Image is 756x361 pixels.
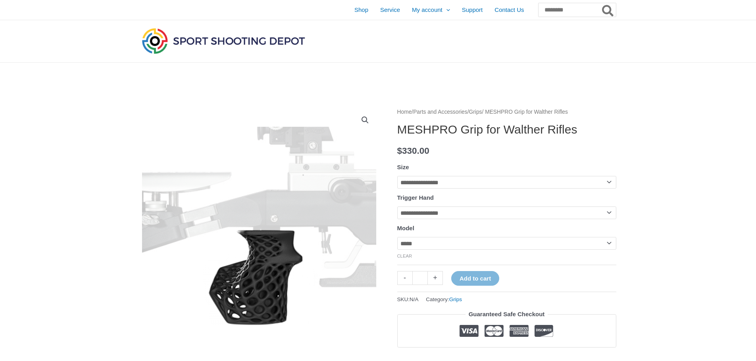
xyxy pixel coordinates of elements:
[397,146,402,156] span: $
[412,271,428,285] input: Product quantity
[397,254,412,258] a: Clear options
[466,309,548,320] legend: Guaranteed Safe Checkout
[397,225,414,231] label: Model
[397,107,616,117] nav: Breadcrumb
[413,109,467,115] a: Parts and Accessories
[397,109,412,115] a: Home
[140,26,307,55] img: Sport Shooting Depot
[397,271,412,285] a: -
[428,271,443,285] a: +
[451,271,499,286] button: Add to cart
[397,294,419,304] span: SKU:
[397,146,429,156] bdi: 330.00
[397,194,434,201] label: Trigger Hand
[410,296,419,302] span: N/A
[426,294,462,304] span: Category:
[449,296,462,302] a: Grips
[140,107,378,345] img: MESHPRO Grip for Walther Rifles
[358,113,372,127] a: View full-screen image gallery
[397,164,409,170] label: Size
[397,122,616,137] h1: MESHPRO Grip for Walther Rifles
[600,3,616,17] button: Search
[469,109,482,115] a: Grips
